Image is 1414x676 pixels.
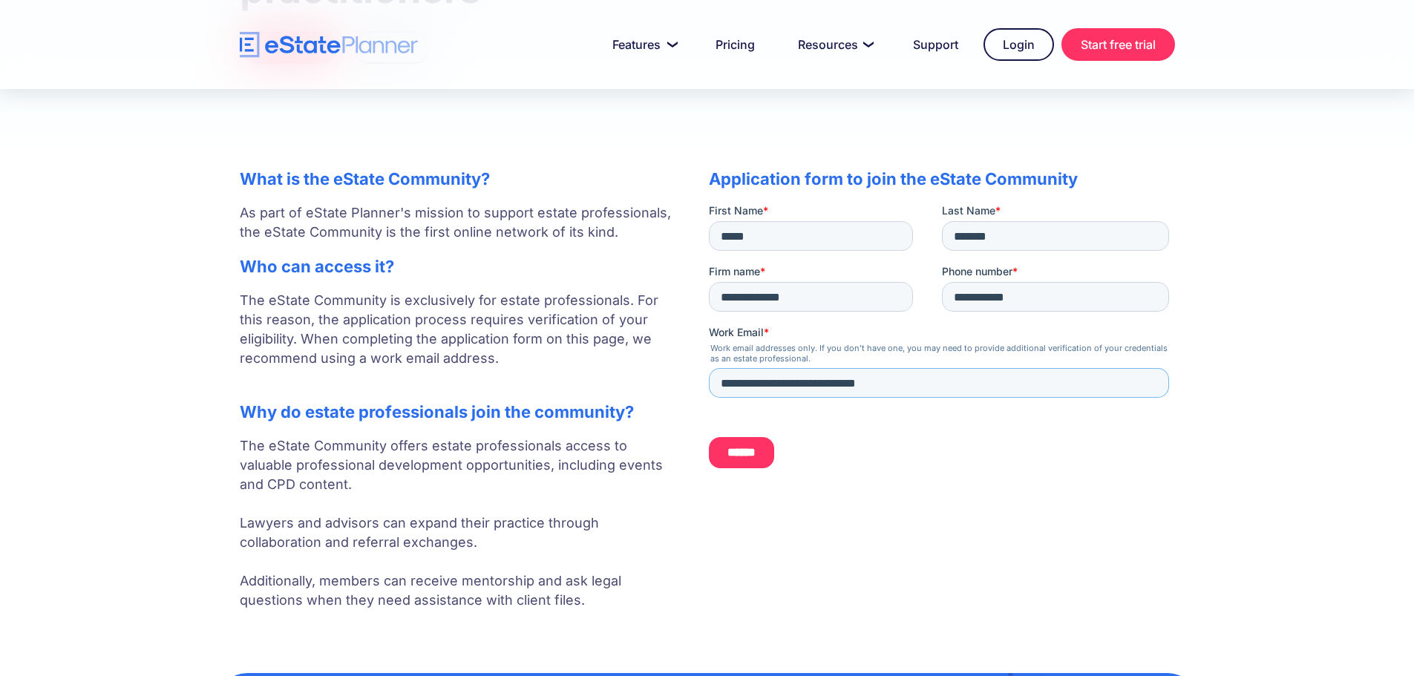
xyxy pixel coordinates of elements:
a: Login [983,28,1054,61]
a: Support [895,30,976,59]
a: Resources [780,30,888,59]
a: Pricing [698,30,773,59]
iframe: Form 0 [709,203,1175,481]
p: The eState Community offers estate professionals access to valuable professional development oppo... [240,436,679,610]
h2: Application form to join the eState Community [709,169,1175,188]
h2: Why do estate professionals join the community? [240,402,679,421]
a: Start free trial [1061,28,1175,61]
h2: Who can access it? [240,257,679,276]
a: Features [595,30,690,59]
p: As part of eState Planner's mission to support estate professionals, the eState Community is the ... [240,203,679,242]
p: The eState Community is exclusively for estate professionals. For this reason, the application pr... [240,291,679,387]
h2: What is the eState Community? [240,169,679,188]
a: home [240,32,418,58]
